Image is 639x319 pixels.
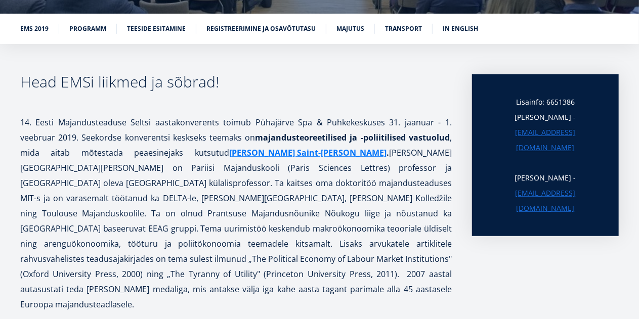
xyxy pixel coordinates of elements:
a: Registreerimine ja osavõtutasu [206,24,316,34]
strong: majandusteoreetilised ja -poliitilised vastuolud [255,132,450,143]
strong: . [229,147,389,158]
a: teeside esitamine [127,24,186,34]
p: Lisainfo: 6651386 [PERSON_NAME] - [PERSON_NAME] - [492,95,599,216]
a: in English [443,24,478,34]
a: majutus [336,24,364,34]
a: transport [385,24,422,34]
h3: Head EMSi liikmed ja sõbrad! [20,74,452,89]
a: [EMAIL_ADDRESS][DOMAIN_NAME] [492,186,599,216]
a: [EMAIL_ADDRESS][DOMAIN_NAME] [492,125,599,155]
a: programm [69,24,106,34]
a: EMS 2019 [20,24,49,34]
p: 14. Eesti Majandusteaduse Seltsi aastakonverents toimub Pühajärve Spa & Puhkekeskuses 31. jaanuar... [20,115,452,312]
a: [PERSON_NAME] Saint-[PERSON_NAME] [229,145,387,160]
